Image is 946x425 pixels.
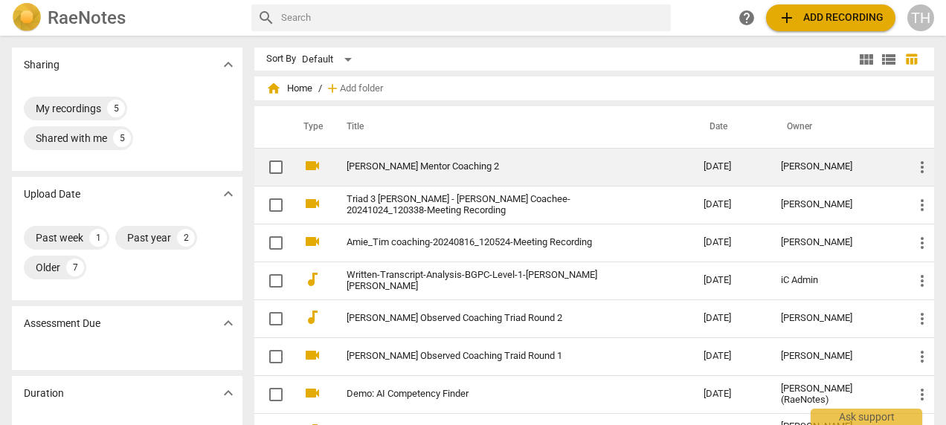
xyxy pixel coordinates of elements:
button: Table view [900,48,922,71]
td: [DATE] [692,224,769,262]
span: more_vert [913,158,931,176]
a: Demo: AI Competency Finder [347,389,650,400]
button: List view [878,48,900,71]
span: more_vert [913,348,931,366]
button: Show more [217,382,239,404]
span: more_vert [913,196,931,214]
span: videocam [303,346,321,364]
span: expand_more [219,185,237,203]
span: / [318,83,322,94]
span: table_chart [904,52,918,66]
div: [PERSON_NAME] [781,313,889,324]
button: Show more [217,312,239,334]
div: Ask support [811,409,922,425]
p: Duration [24,386,64,401]
button: Tile view [855,48,878,71]
p: Sharing [24,57,59,73]
a: [PERSON_NAME] Mentor Coaching 2 [347,161,650,172]
button: Show more [217,183,239,205]
a: Amie_Tim coaching-20240816_120524-Meeting Recording [347,237,650,248]
div: iC Admin [781,275,889,286]
div: [PERSON_NAME] [781,161,889,172]
a: Help [733,4,760,31]
span: audiotrack [303,270,321,288]
div: 2 [177,229,195,247]
td: [DATE] [692,299,769,337]
div: Default [302,48,357,71]
a: [PERSON_NAME] Observed Coaching Traid Round 1 [347,351,650,362]
span: view_module [857,51,875,68]
div: [PERSON_NAME] [781,351,889,362]
div: Older [36,260,60,275]
div: Sort By [266,53,296,65]
td: [DATE] [692,337,769,375]
button: Upload [766,4,895,31]
span: search [257,9,275,27]
img: Logo [12,3,42,33]
a: Triad 3 [PERSON_NAME] - [PERSON_NAME] Coachee-20241024_120338-Meeting Recording [347,194,650,216]
div: [PERSON_NAME] (RaeNotes) [781,383,889,406]
h2: RaeNotes [48,7,126,28]
span: help [738,9,756,27]
input: Search [281,6,665,30]
td: [DATE] [692,148,769,186]
span: expand_more [219,384,237,402]
button: TH [907,4,934,31]
div: 1 [89,229,107,247]
div: Past year [127,230,171,245]
p: Upload Date [24,186,80,202]
td: [DATE] [692,375,769,413]
th: Type [292,106,329,148]
button: Show more [217,53,239,76]
td: [DATE] [692,186,769,224]
span: more_vert [913,386,931,403]
span: more_vert [913,272,931,290]
p: Assessment Due [24,316,100,331]
div: [PERSON_NAME] [781,237,889,248]
div: Shared with me [36,131,107,146]
span: Add folder [340,83,383,94]
span: home [266,81,281,96]
span: videocam [303,195,321,212]
span: videocam [303,384,321,402]
a: Written-Transcript-Analysis-BGPC-Level-1-[PERSON_NAME] [PERSON_NAME] [347,270,650,292]
span: expand_more [219,314,237,332]
span: audiotrack [303,308,321,326]
a: [PERSON_NAME] Observed Coaching Triad Round 2 [347,313,650,324]
div: 7 [66,259,84,276]
div: 5 [113,129,131,147]
span: more_vert [913,310,931,328]
span: add [325,81,340,96]
th: Title [329,106,692,148]
span: Home [266,81,312,96]
th: Date [692,106,769,148]
span: videocam [303,233,321,250]
span: view_list [880,51,898,68]
span: expand_more [219,56,237,74]
span: Add recording [778,9,884,27]
td: [DATE] [692,262,769,299]
span: more_vert [913,234,931,252]
div: [PERSON_NAME] [781,199,889,210]
a: LogoRaeNotes [12,3,239,33]
th: Owner [769,106,901,148]
div: My recordings [36,101,101,116]
div: Past week [36,230,83,245]
div: 5 [107,100,125,117]
span: videocam [303,157,321,175]
span: add [778,9,796,27]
